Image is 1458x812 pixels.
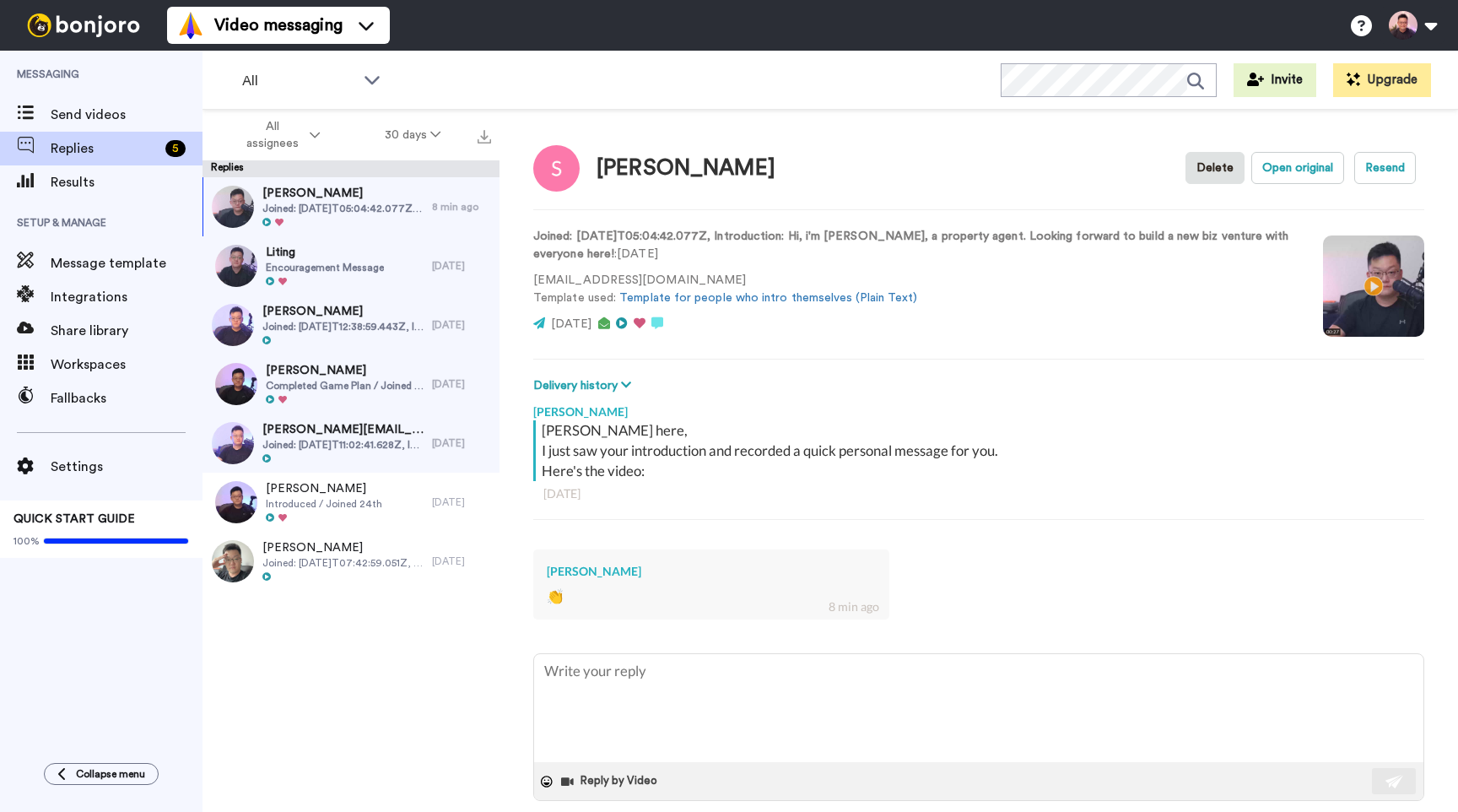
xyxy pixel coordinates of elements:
[533,272,1298,307] p: [EMAIL_ADDRESS][DOMAIN_NAME] Template used:
[262,421,424,438] span: [PERSON_NAME][EMAIL_ADDRESS][DOMAIN_NAME]
[238,118,306,152] span: All assignees
[51,172,202,192] span: Results
[1333,63,1431,97] button: Upgrade
[215,245,257,287] img: 5771e908-08d3-496f-9e73-d2a26ee4da02-thumb.jpg
[1234,63,1316,97] button: Invite
[51,105,202,125] span: Send videos
[533,145,580,192] img: Image of Stanley Lee
[559,769,662,794] button: Reply by Video
[165,140,186,157] div: 5
[533,376,636,395] button: Delivery history
[76,767,145,781] span: Collapse menu
[266,261,384,274] span: Encouragement Message
[202,355,499,414] a: [PERSON_NAME]Completed Game Plan / Joined 21st[DATE]
[262,539,424,556] span: [PERSON_NAME]
[478,130,491,143] img: export.svg
[432,436,491,450] div: [DATE]
[215,363,257,405] img: e2ab80b6-6462-454b-a9dd-d1f6f2996ee4-thumb.jpg
[432,555,491,568] div: [DATE]
[542,420,1420,481] div: [PERSON_NAME] here, I just saw your introduction and recorded a quick personal message for you. H...
[266,362,424,379] span: [PERSON_NAME]
[1385,775,1404,788] img: send-white.svg
[262,303,424,320] span: [PERSON_NAME]
[829,598,879,615] div: 8 min ago
[472,122,496,148] button: Export all results that match these filters now.
[202,177,499,236] a: [PERSON_NAME]Joined: [DATE]T05:04:42.077Z, Introduction: Hi, i'm [PERSON_NAME], a property agent....
[547,563,876,580] div: [PERSON_NAME]
[432,495,491,509] div: [DATE]
[51,457,202,477] span: Settings
[1251,152,1344,184] button: Open original
[51,388,202,409] span: Fallbacks
[1354,152,1416,184] button: Resend
[13,534,40,548] span: 100%
[262,185,424,202] span: [PERSON_NAME]
[215,481,257,523] img: df874264-a209-4c50-a142-05e5037030dc-thumb.jpg
[51,253,202,273] span: Message template
[432,318,491,332] div: [DATE]
[202,295,499,355] a: [PERSON_NAME]Joined: [DATE]T12:38:59.443Z, Introduction: Hi. I am [PERSON_NAME]. From [GEOGRAPHIC...
[262,320,424,333] span: Joined: [DATE]T12:38:59.443Z, Introduction: Hi. I am [PERSON_NAME]. From [GEOGRAPHIC_DATA]. I was...
[20,14,147,37] img: bj-logo-header-white.svg
[51,138,159,159] span: Replies
[212,422,254,464] img: fce0e359-3ad7-4a91-a196-5baee16294b9-thumb.jpg
[353,120,473,150] button: 30 days
[202,414,499,473] a: [PERSON_NAME][EMAIL_ADDRESS][DOMAIN_NAME]Joined: [DATE]T11:02:41.628Z, Introduction: Hi! I’m Ragu...
[51,355,202,375] span: Workspaces
[13,513,135,525] span: QUICK START GUIDE
[51,287,202,307] span: Integrations
[214,14,343,37] span: Video messaging
[266,379,424,392] span: Completed Game Plan / Joined 21st
[44,763,159,785] button: Collapse menu
[202,160,499,177] div: Replies
[202,473,499,532] a: [PERSON_NAME]Introduced / Joined 24th[DATE]
[533,395,1424,420] div: [PERSON_NAME]
[432,377,491,391] div: [DATE]
[262,556,424,570] span: Joined: [DATE]T07:42:59.051Z, Introduction: Hi I’m [PERSON_NAME] from SG. I do real estate busine...
[212,186,254,228] img: a52b00f4-c5a2-4fb7-82fc-efbe59c8fb7e-thumb.jpg
[266,497,382,511] span: Introduced / Joined 24th
[202,236,499,295] a: LitingEncouragement Message[DATE]
[547,587,876,606] div: 👏
[177,12,204,39] img: vm-color.svg
[212,304,254,346] img: ab24f1e4-0ff5-4128-8c78-f195fc27dfba-thumb.jpg
[432,259,491,273] div: [DATE]
[202,532,499,591] a: [PERSON_NAME]Joined: [DATE]T07:42:59.051Z, Introduction: Hi I’m [PERSON_NAME] from SG. I do real ...
[51,321,202,341] span: Share library
[262,438,424,452] span: Joined: [DATE]T11:02:41.628Z, Introduction: Hi! I’m Ragu from [GEOGRAPHIC_DATA]. I’m very keen on...
[262,202,424,215] span: Joined: [DATE]T05:04:42.077Z, Introduction: Hi, i'm [PERSON_NAME], a property agent. Looking forw...
[1185,152,1245,184] button: Delete
[533,230,1289,260] strong: Joined: [DATE]T05:04:42.077Z, Introduction: Hi, i'm [PERSON_NAME], a property agent. Looking forw...
[597,156,775,181] div: [PERSON_NAME]
[206,111,353,159] button: All assignees
[242,71,355,91] span: All
[432,200,491,214] div: 8 min ago
[212,540,254,582] img: f2314de3-9116-4ec1-af85-d626046a835b-thumb.jpg
[533,228,1298,263] p: : [DATE]
[543,485,1414,502] div: [DATE]
[266,244,384,261] span: Liting
[266,480,382,497] span: [PERSON_NAME]
[619,292,917,304] a: Template for people who intro themselves (Plain Text)
[551,318,591,330] span: [DATE]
